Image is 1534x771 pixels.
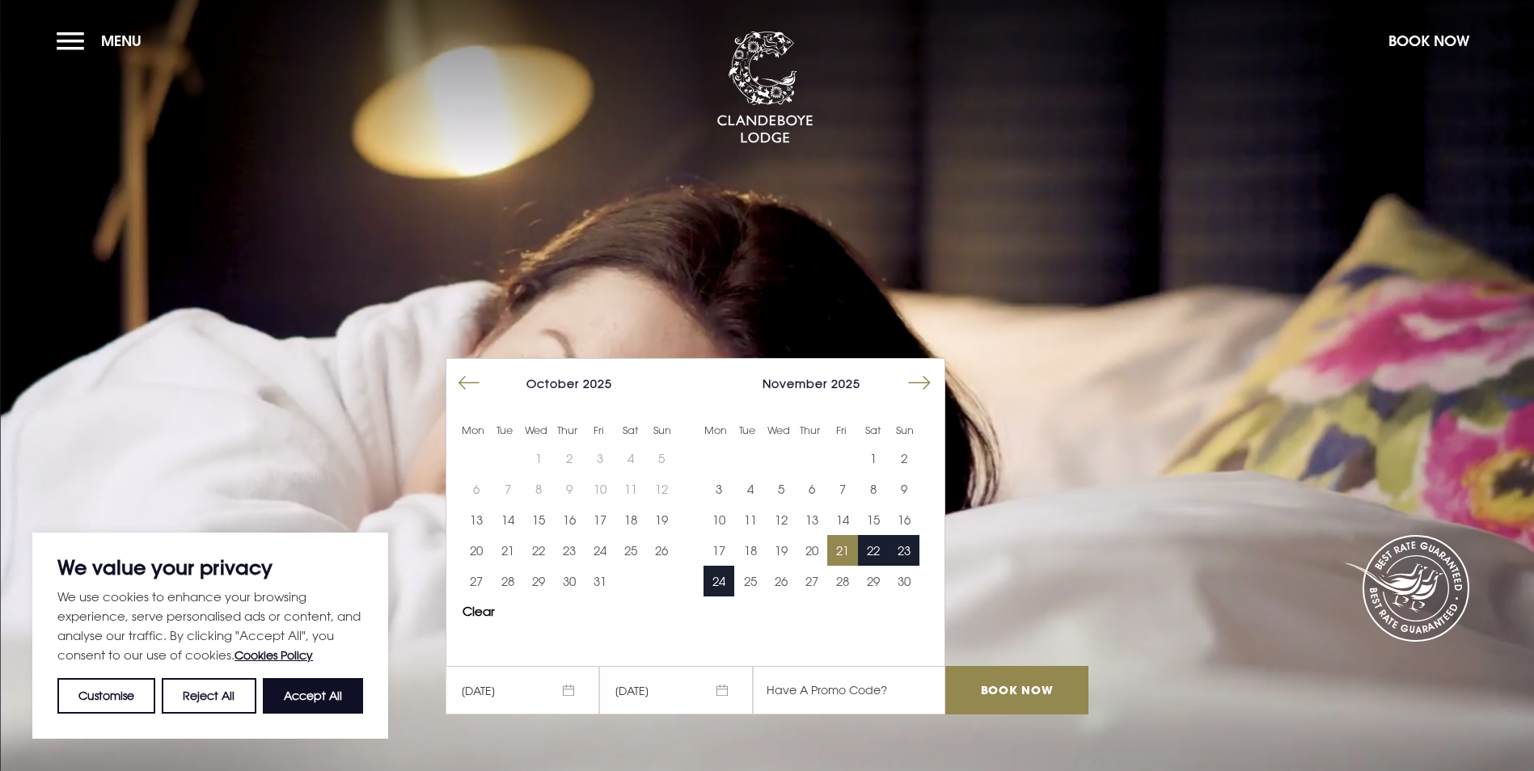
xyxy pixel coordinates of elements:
td: Choose Wednesday, October 29, 2025 as your end date. [523,566,554,596]
button: 14 [492,504,522,535]
span: [DATE] [599,666,753,714]
td: Choose Saturday, November 8, 2025 as your end date. [858,474,889,504]
td: Choose Thursday, October 30, 2025 as your end date. [554,566,585,596]
td: Choose Tuesday, November 11, 2025 as your end date. [734,504,765,535]
button: 28 [492,566,522,596]
td: Choose Friday, October 31, 2025 as your end date. [585,566,615,596]
td: Choose Tuesday, October 21, 2025 as your end date. [492,535,522,566]
button: 14 [827,504,858,535]
button: 25 [615,535,646,566]
td: Choose Sunday, November 9, 2025 as your end date. [889,474,919,504]
td: Choose Saturday, November 15, 2025 as your end date. [858,504,889,535]
td: Choose Thursday, November 27, 2025 as your end date. [797,566,827,596]
span: [DATE] [446,666,599,714]
p: We value your privacy [57,558,363,577]
button: 11 [734,504,765,535]
td: Choose Saturday, October 18, 2025 as your end date. [615,504,646,535]
td: Choose Friday, October 24, 2025 as your end date. [585,535,615,566]
button: 6 [797,474,827,504]
button: 31 [585,566,615,596]
button: 15 [858,504,889,535]
button: 27 [797,566,827,596]
img: Clandeboye Lodge [716,32,813,145]
button: Menu [57,23,150,58]
input: Have A Promo Code? [753,666,945,714]
button: 13 [797,504,827,535]
button: 10 [704,504,734,535]
button: 18 [615,504,646,535]
td: Choose Sunday, October 26, 2025 as your end date. [646,535,677,566]
td: Choose Wednesday, November 5, 2025 as your end date. [766,474,797,504]
td: Choose Sunday, November 16, 2025 as your end date. [889,504,919,535]
td: Choose Friday, November 14, 2025 as your end date. [827,504,858,535]
button: 13 [461,504,492,535]
td: Choose Thursday, November 6, 2025 as your end date. [797,474,827,504]
td: Choose Monday, October 20, 2025 as your end date. [461,535,492,566]
td: Choose Wednesday, October 15, 2025 as your end date. [523,504,554,535]
button: 17 [704,535,734,566]
button: 20 [797,535,827,566]
button: 21 [827,535,858,566]
button: 4 [734,474,765,504]
button: 22 [858,535,889,566]
button: 29 [858,566,889,596]
p: We use cookies to enhance your browsing experience, serve personalised ads or content, and analys... [57,587,363,665]
td: Choose Monday, November 17, 2025 as your end date. [704,535,734,566]
button: Move backward to switch to the previous month. [454,368,484,398]
td: Choose Wednesday, October 22, 2025 as your end date. [523,535,554,566]
td: Choose Monday, November 3, 2025 as your end date. [704,474,734,504]
td: Choose Monday, October 27, 2025 as your end date. [461,566,492,596]
button: 1 [858,443,889,474]
td: Choose Saturday, November 29, 2025 as your end date. [858,566,889,596]
button: 8 [858,474,889,504]
button: 18 [734,535,765,566]
td: Choose Tuesday, November 25, 2025 as your end date. [734,566,765,596]
td: Choose Sunday, November 2, 2025 as your end date. [889,443,919,474]
button: 9 [889,474,919,504]
td: Choose Monday, November 10, 2025 as your end date. [704,504,734,535]
td: Choose Tuesday, November 18, 2025 as your end date. [734,535,765,566]
span: 2025 [831,377,860,390]
td: Choose Thursday, November 20, 2025 as your end date. [797,535,827,566]
button: 27 [461,566,492,596]
span: 2025 [583,377,612,390]
td: Choose Wednesday, November 26, 2025 as your end date. [766,566,797,596]
td: Choose Saturday, November 22, 2025 as your end date. [858,535,889,566]
td: Choose Friday, November 7, 2025 as your end date. [827,474,858,504]
td: Choose Wednesday, November 12, 2025 as your end date. [766,504,797,535]
button: 22 [523,535,554,566]
button: 17 [585,504,615,535]
td: Choose Sunday, November 30, 2025 as your end date. [889,566,919,596]
button: Book Now [1380,23,1477,58]
td: Choose Thursday, October 16, 2025 as your end date. [554,504,585,535]
button: 26 [646,535,677,566]
button: 25 [734,566,765,596]
td: Choose Thursday, October 23, 2025 as your end date. [554,535,585,566]
td: Choose Friday, November 28, 2025 as your end date. [827,566,858,596]
td: Choose Tuesday, October 28, 2025 as your end date. [492,566,522,596]
button: 24 [585,535,615,566]
td: Choose Sunday, October 19, 2025 as your end date. [646,504,677,535]
button: 19 [646,504,677,535]
td: Choose Monday, October 13, 2025 as your end date. [461,504,492,535]
button: 21 [492,535,522,566]
button: 2 [889,443,919,474]
button: Move forward to switch to the next month. [904,368,935,398]
td: Choose Tuesday, November 4, 2025 as your end date. [734,474,765,504]
td: Choose Thursday, November 13, 2025 as your end date. [797,504,827,535]
button: 15 [523,504,554,535]
button: Clear [463,605,495,617]
button: 19 [766,535,797,566]
button: Reject All [162,678,256,714]
span: October [526,377,579,390]
button: 23 [889,535,919,566]
button: 20 [461,535,492,566]
div: We value your privacy [32,533,388,739]
button: 3 [704,474,734,504]
button: 26 [766,566,797,596]
span: November [763,377,827,390]
td: Choose Saturday, November 1, 2025 as your end date. [858,443,889,474]
button: 24 [704,566,734,596]
td: Choose Wednesday, November 19, 2025 as your end date. [766,535,797,566]
button: 16 [554,504,585,535]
